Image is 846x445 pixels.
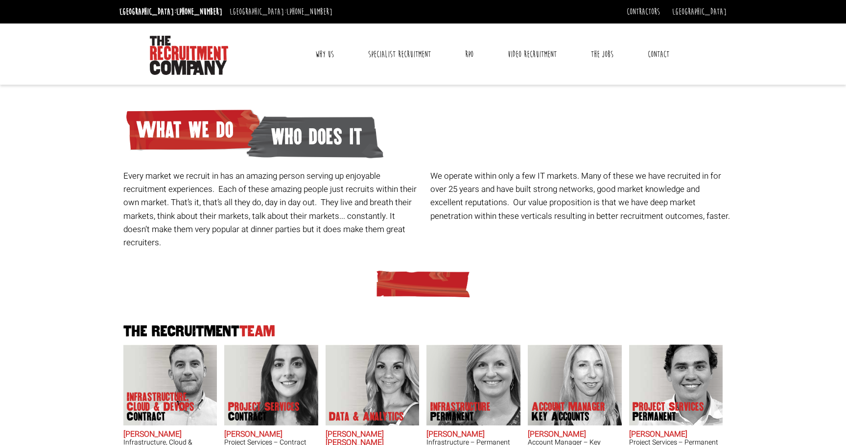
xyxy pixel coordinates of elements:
[629,345,723,425] img: Sam McKay does Project Services Permanent
[119,324,727,339] h2: The Recruitment
[426,430,520,439] h2: [PERSON_NAME]
[123,430,217,439] h2: [PERSON_NAME]
[123,345,217,425] img: Adam Eshet does Infrastructure, Cloud & DevOps Contract
[361,42,438,67] a: Specialist Recruitment
[227,4,335,20] li: [GEOGRAPHIC_DATA]:
[127,392,205,422] p: Infrastructure, Cloud & DevOps
[672,6,727,17] a: [GEOGRAPHIC_DATA]
[500,42,564,67] a: Video Recruitment
[627,6,660,17] a: Contractors
[629,430,723,439] h2: [PERSON_NAME]
[150,36,228,75] img: The Recruitment Company
[228,412,300,422] span: Contract
[123,169,423,249] p: Every market we recruit in has an amazing person serving up enjoyable recruitment experiences. Ea...
[728,210,730,222] span: .
[426,345,520,425] img: Amanda Evans's Our Infrastructure Permanent
[224,430,318,439] h2: [PERSON_NAME]
[224,345,318,425] img: Claire Sheerin does Project Services Contract
[325,345,419,425] img: Anna-Maria Julie does Data & Analytics
[176,6,222,17] a: [PHONE_NUMBER]
[239,323,275,339] span: Team
[633,412,704,422] span: Permanent
[127,412,205,422] span: Contract
[329,412,404,422] p: Data & Analytics
[308,42,341,67] a: Why Us
[430,402,491,422] p: Infrastructure
[532,402,605,422] p: Account Manager
[633,402,704,422] p: Project Services
[532,412,605,422] span: Key Accounts
[528,345,622,425] img: Frankie Gaffney's our Account Manager Key Accounts
[584,42,621,67] a: The Jobs
[430,169,730,223] p: We operate within only a few IT markets. Many of these we have recruited in for over 25 years and...
[430,412,491,422] span: Permanent
[640,42,677,67] a: Contact
[528,430,622,439] h2: [PERSON_NAME]
[458,42,481,67] a: RPO
[228,402,300,422] p: Project Services
[286,6,332,17] a: [PHONE_NUMBER]
[117,4,225,20] li: [GEOGRAPHIC_DATA]:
